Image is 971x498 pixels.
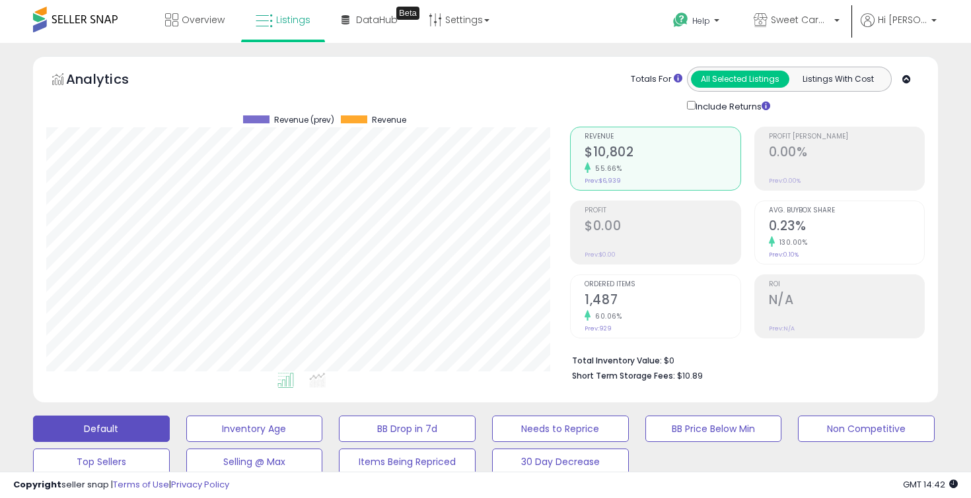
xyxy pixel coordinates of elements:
[771,13,830,26] span: Sweet Carolina Supply
[769,251,799,259] small: Prev: 0.10%
[591,311,622,321] small: 60.06%
[591,164,622,173] small: 55.66%
[692,15,710,26] span: Help
[789,71,887,88] button: Listings With Cost
[186,449,323,475] button: Selling @ Max
[339,449,476,475] button: Items Being Repriced
[672,12,689,28] i: Get Help
[585,292,740,310] h2: 1,487
[769,281,924,288] span: ROI
[631,73,682,86] div: Totals For
[13,479,229,491] div: seller snap | |
[798,416,935,442] button: Non Competitive
[276,13,310,26] span: Listings
[274,115,334,125] span: Revenue (prev)
[572,352,915,367] li: $0
[691,71,789,88] button: All Selected Listings
[861,13,937,43] a: Hi [PERSON_NAME]
[769,325,795,332] small: Prev: N/A
[356,13,398,26] span: DataHub
[585,325,612,332] small: Prev: 929
[585,207,740,214] span: Profit
[182,13,225,26] span: Overview
[171,478,229,491] a: Privacy Policy
[13,478,61,491] strong: Copyright
[775,237,808,247] small: 130.00%
[585,251,616,259] small: Prev: $0.00
[186,416,323,442] button: Inventory Age
[585,281,740,288] span: Ordered Items
[585,133,740,140] span: Revenue
[585,144,740,162] h2: $10,802
[113,478,169,491] a: Terms of Use
[33,416,170,442] button: Default
[769,133,924,140] span: Profit [PERSON_NAME]
[663,2,733,43] a: Help
[492,416,629,442] button: Needs to Reprice
[339,416,476,442] button: BB Drop in 7d
[677,98,786,113] div: Include Returns
[585,177,621,185] small: Prev: $6,939
[396,7,419,20] div: Tooltip anchor
[677,369,703,382] span: $10.89
[769,218,924,236] h2: 0.23%
[33,449,170,475] button: Top Sellers
[769,177,801,185] small: Prev: 0.00%
[769,144,924,162] h2: 0.00%
[572,355,662,366] b: Total Inventory Value:
[769,207,924,214] span: Avg. Buybox Share
[769,292,924,310] h2: N/A
[372,115,406,125] span: Revenue
[878,13,927,26] span: Hi [PERSON_NAME]
[66,70,155,92] h5: Analytics
[645,416,782,442] button: BB Price Below Min
[903,478,958,491] span: 2025-08-15 14:42 GMT
[572,370,675,381] b: Short Term Storage Fees:
[585,218,740,236] h2: $0.00
[492,449,629,475] button: 30 Day Decrease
